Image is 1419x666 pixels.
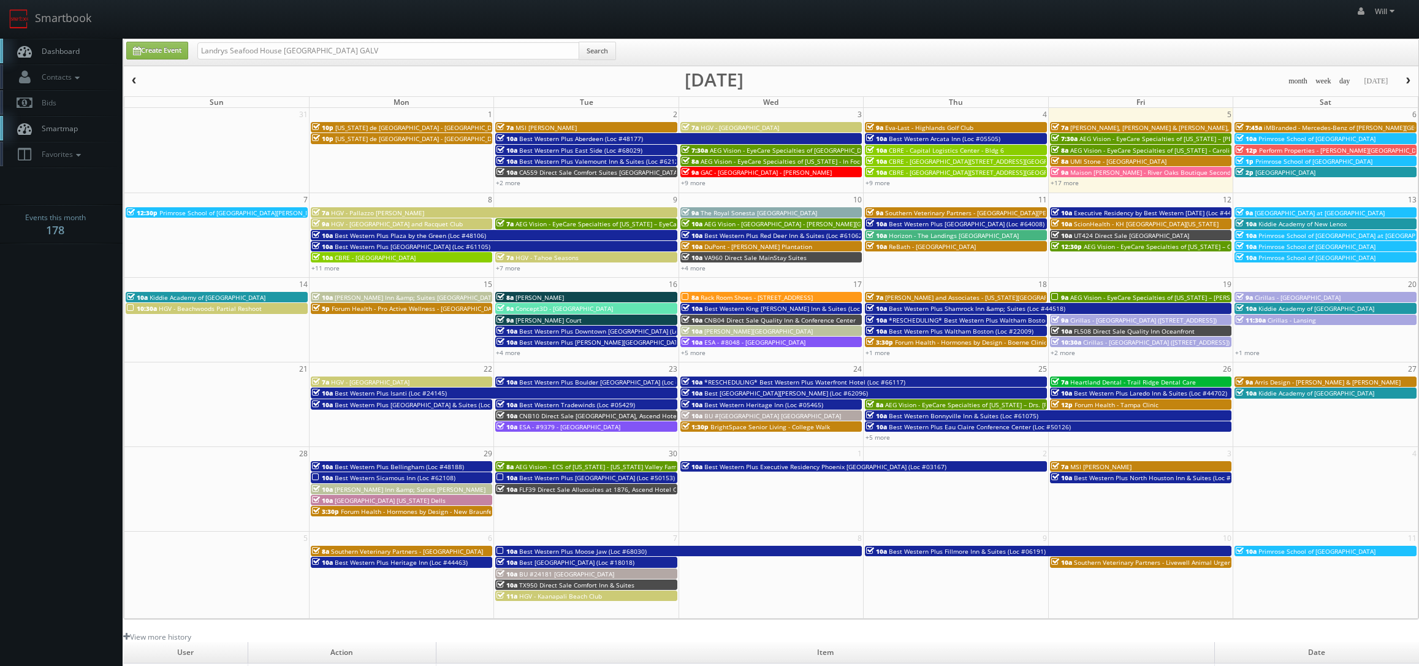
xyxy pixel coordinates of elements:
[1375,6,1398,17] span: Will
[856,108,863,121] span: 3
[866,209,883,217] span: 9a
[496,378,517,386] span: 10a
[210,97,224,107] span: Sun
[496,400,517,409] span: 10a
[1236,123,1262,132] span: 7:45a
[335,496,446,505] span: [GEOGRAPHIC_DATA] [US_STATE] Dells
[1051,389,1072,397] span: 10a
[681,348,706,357] a: +5 more
[701,168,832,177] span: GAC - [GEOGRAPHIC_DATA] - [PERSON_NAME]
[36,72,83,82] span: Contacts
[519,592,602,600] span: HGV - Kaanapali Beach Club
[496,327,517,335] span: 10a
[1051,400,1073,409] span: 12p
[682,293,699,302] span: 8a
[704,462,946,471] span: Best Western Plus Executive Residency Phoenix [GEOGRAPHIC_DATA] (Loc #03167)
[312,242,333,251] span: 10a
[46,223,64,237] strong: 178
[335,473,455,482] span: Best Western Sicamous Inn (Loc #62108)
[9,9,29,29] img: smartbook-logo.png
[1236,378,1253,386] span: 9a
[889,168,1085,177] span: CBRE - [GEOGRAPHIC_DATA][STREET_ADDRESS][GEOGRAPHIC_DATA]
[312,462,333,471] span: 10a
[335,123,504,132] span: [US_STATE] de [GEOGRAPHIC_DATA] - [GEOGRAPHIC_DATA]
[1236,231,1257,240] span: 10a
[866,242,887,251] span: 10a
[487,193,493,206] span: 8
[704,253,807,262] span: VA960 Direct Sale MainStay Suites
[515,293,564,302] span: [PERSON_NAME]
[331,209,424,217] span: HGV - Pallazzo [PERSON_NAME]
[1136,97,1145,107] span: Fri
[682,400,702,409] span: 10a
[331,220,463,228] span: HGV - [GEOGRAPHIC_DATA] and Racquet Club
[866,338,893,346] span: 3:30p
[331,378,409,386] span: HGV - [GEOGRAPHIC_DATA]
[515,304,613,313] span: Concept3D - [GEOGRAPHIC_DATA]
[394,97,409,107] span: Mon
[866,400,883,409] span: 8a
[496,304,514,313] span: 9a
[1258,242,1375,251] span: Primrose School of [GEOGRAPHIC_DATA]
[312,293,333,302] span: 10a
[1222,278,1233,291] span: 19
[519,570,614,578] span: BU #24181 [GEOGRAPHIC_DATA]
[496,348,520,357] a: +4 more
[519,168,679,177] span: CA559 Direct Sale Comfort Suites [GEOGRAPHIC_DATA]
[519,558,634,567] span: Best [GEOGRAPHIC_DATA] (Loc #18018)
[519,157,684,166] span: Best Western Plus Valemount Inn & Suites (Loc #62120)
[1236,209,1253,217] span: 9a
[1051,123,1068,132] span: 7a
[866,134,887,143] span: 10a
[682,123,699,132] span: 7a
[1407,193,1418,206] span: 13
[704,378,905,386] span: *RESCHEDULING* Best Western Plus Waterfront Hotel (Loc #66117)
[866,123,883,132] span: 9a
[487,108,493,121] span: 1
[496,423,517,431] span: 10a
[1083,338,1230,346] span: Cirillas - [GEOGRAPHIC_DATA] ([STREET_ADDRESS])
[335,462,464,471] span: Best Western Plus Bellingham (Loc #48188)
[515,462,711,471] span: AEG Vision - ECS of [US_STATE] - [US_STATE] Valley Family Eye Care
[1258,304,1374,313] span: Kiddie Academy of [GEOGRAPHIC_DATA]
[1051,209,1072,217] span: 10a
[1070,168,1250,177] span: Maison [PERSON_NAME] - River Oaks Boutique Second Shoot
[682,168,699,177] span: 9a
[889,231,1019,240] span: Horizon - The Landings [GEOGRAPHIC_DATA]
[682,378,702,386] span: 10a
[519,146,642,155] span: Best Western Plus East Side (Loc #68029)
[866,411,887,420] span: 10a
[685,74,744,86] h2: [DATE]
[335,293,497,302] span: [PERSON_NAME] Inn &amp; Suites [GEOGRAPHIC_DATA]
[1411,108,1418,121] span: 6
[312,134,333,143] span: 10p
[496,123,514,132] span: 7a
[866,327,887,335] span: 10a
[515,220,752,228] span: AEG Vision - EyeCare Specialties of [US_STATE] – EyeCare in [GEOGRAPHIC_DATA]
[496,473,517,482] span: 10a
[704,220,915,228] span: AEG Vision - [GEOGRAPHIC_DATA] - [PERSON_NAME][GEOGRAPHIC_DATA]
[312,220,329,228] span: 9a
[1236,134,1257,143] span: 10a
[704,400,823,409] span: Best Western Heritage Inn (Loc #05465)
[123,632,191,642] a: View more history
[889,157,1085,166] span: CBRE - [GEOGRAPHIC_DATA][STREET_ADDRESS][GEOGRAPHIC_DATA]
[312,558,333,567] span: 10a
[496,592,517,600] span: 11a
[1051,157,1068,166] span: 8a
[36,123,78,134] span: Smartmap
[668,278,679,291] span: 16
[36,149,84,159] span: Favorites
[885,209,1086,217] span: Southern Veterinary Partners - [GEOGRAPHIC_DATA][PERSON_NAME]
[1258,220,1347,228] span: Kiddie Academy of New Lenox
[682,220,702,228] span: 10a
[1070,378,1196,386] span: Heartland Dental - Trail Ridge Dental Care
[1255,378,1401,386] span: Arris Design - [PERSON_NAME] & [PERSON_NAME]
[1051,378,1068,386] span: 7a
[496,253,514,262] span: 7a
[1236,146,1257,155] span: 12p
[1074,209,1244,217] span: Executive Residency by Best Western [DATE] (Loc #44764)
[682,316,702,324] span: 10a
[1074,558,1318,567] span: Southern Veterinary Partners - Livewell Animal Urgent Care of [GEOGRAPHIC_DATA]
[312,389,333,397] span: 10a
